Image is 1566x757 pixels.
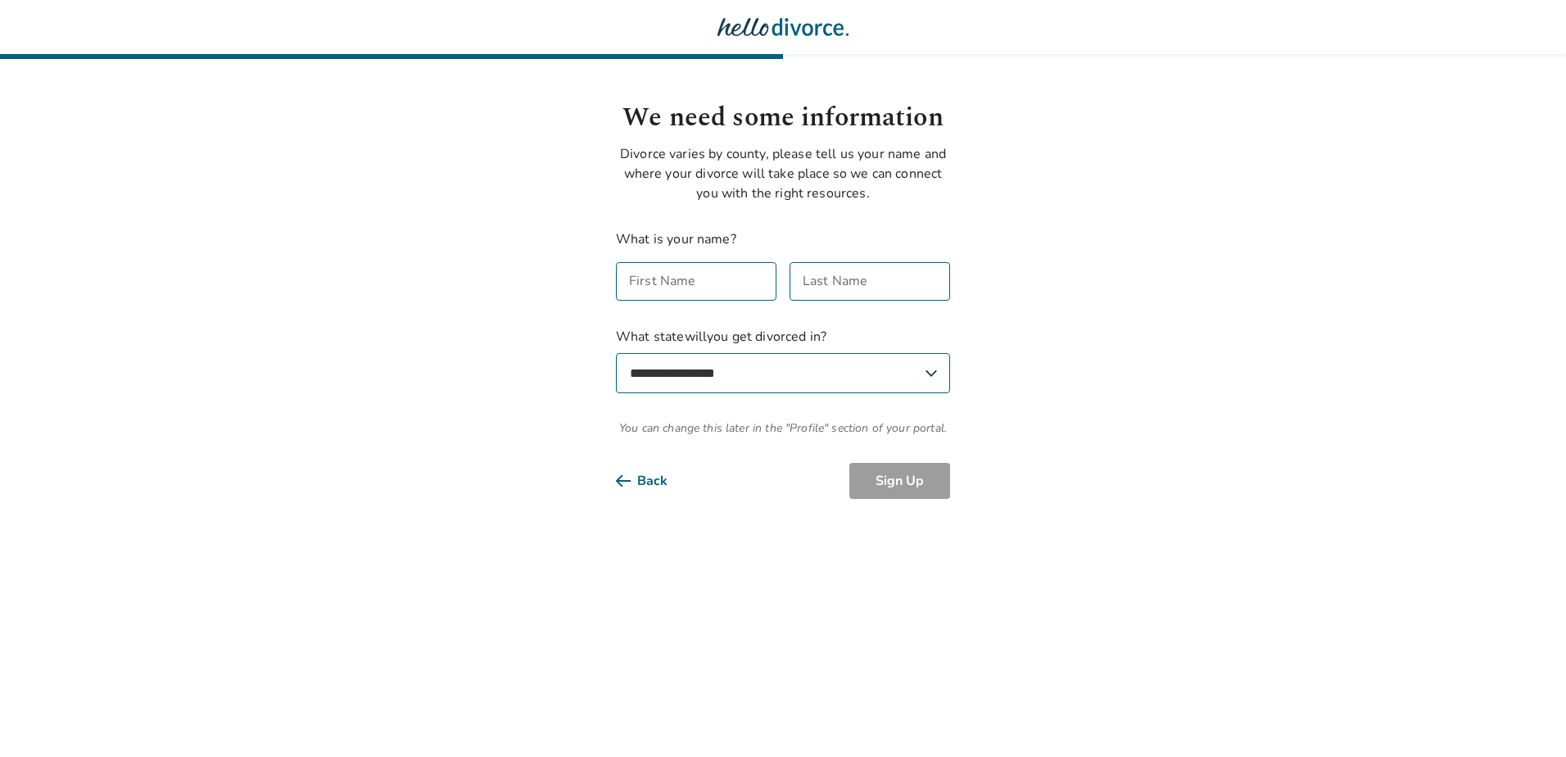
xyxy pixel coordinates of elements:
select: What statewillyou get divorced in? [616,353,950,393]
button: Back [616,463,694,499]
label: What is your name? [616,230,736,248]
span: You can change this later in the "Profile" section of your portal. [616,419,950,437]
p: Divorce varies by county, please tell us your name and where your divorce will take place so we c... [616,144,950,203]
iframe: Chat Widget [1484,678,1566,757]
label: What state will you get divorced in? [616,327,950,393]
h1: We need some information [616,98,950,138]
img: Hello Divorce Logo [717,11,849,43]
button: Sign Up [849,463,950,499]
